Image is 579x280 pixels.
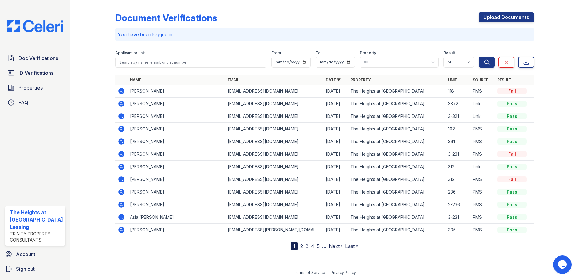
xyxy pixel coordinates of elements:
a: Upload Documents [479,12,534,22]
div: Pass [497,189,527,195]
div: Pass [497,164,527,170]
span: Account [16,250,35,258]
a: Terms of Service [294,270,325,275]
td: 118 [446,85,470,98]
td: The Heights at [GEOGRAPHIC_DATA] [348,85,446,98]
td: 236 [446,186,470,198]
a: 2 [300,243,303,249]
a: Email [228,78,239,82]
td: The Heights at [GEOGRAPHIC_DATA] [348,123,446,135]
div: The Heights at [GEOGRAPHIC_DATA] Leasing [10,209,63,231]
td: [DATE] [323,186,348,198]
a: Sign out [2,263,68,275]
td: The Heights at [GEOGRAPHIC_DATA] [348,98,446,110]
td: [PERSON_NAME] [128,85,226,98]
td: PMS [470,148,495,161]
label: Result [443,50,455,55]
div: Pass [497,126,527,132]
td: 3-231 [446,148,470,161]
td: [DATE] [323,135,348,148]
div: Document Verifications [115,12,217,23]
a: Source [473,78,488,82]
td: [DATE] [323,110,348,123]
div: Pass [497,227,527,233]
td: [PERSON_NAME] [128,198,226,211]
div: Fail [497,88,527,94]
p: You have been logged in [118,31,532,38]
img: CE_Logo_Blue-a8612792a0a2168367f1c8372b55b34899dd931a85d93a1a3d3e32e68fde9ad4.png [2,20,68,32]
iframe: chat widget [553,255,573,274]
td: 3372 [446,98,470,110]
span: Properties [18,84,43,91]
div: Pass [497,202,527,208]
td: [EMAIL_ADDRESS][DOMAIN_NAME] [225,211,323,224]
a: Properties [5,82,65,94]
label: Applicant or unit [115,50,145,55]
div: Pass [497,113,527,119]
td: [EMAIL_ADDRESS][DOMAIN_NAME] [225,123,323,135]
td: The Heights at [GEOGRAPHIC_DATA] [348,161,446,173]
td: Link [470,110,495,123]
a: Account [2,248,68,260]
td: PMS [470,186,495,198]
td: The Heights at [GEOGRAPHIC_DATA] [348,224,446,236]
div: Pass [497,138,527,145]
div: | [327,270,329,275]
td: [PERSON_NAME] [128,98,226,110]
input: Search by name, email, or unit number [115,57,267,68]
td: [PERSON_NAME] [128,224,226,236]
td: [EMAIL_ADDRESS][DOMAIN_NAME] [225,98,323,110]
td: [DATE] [323,211,348,224]
td: 312 [446,173,470,186]
td: PMS [470,211,495,224]
td: The Heights at [GEOGRAPHIC_DATA] [348,110,446,123]
span: Doc Verifications [18,54,58,62]
td: [DATE] [323,198,348,211]
a: Result [497,78,512,82]
a: 3 [305,243,309,249]
a: 5 [317,243,320,249]
a: Privacy Policy [331,270,356,275]
a: Date ▼ [326,78,341,82]
a: 4 [311,243,314,249]
td: [PERSON_NAME] [128,148,226,161]
td: The Heights at [GEOGRAPHIC_DATA] [348,173,446,186]
div: Fail [497,151,527,157]
a: Name [130,78,141,82]
td: [PERSON_NAME] [128,110,226,123]
div: 1 [291,242,298,250]
td: Asia [PERSON_NAME] [128,211,226,224]
div: Fail [497,176,527,182]
td: Link [470,98,495,110]
td: [EMAIL_ADDRESS][DOMAIN_NAME] [225,85,323,98]
td: [EMAIL_ADDRESS][DOMAIN_NAME] [225,173,323,186]
td: [EMAIL_ADDRESS][DOMAIN_NAME] [225,186,323,198]
a: FAQ [5,96,65,109]
td: [PERSON_NAME] [128,186,226,198]
td: [PERSON_NAME] [128,123,226,135]
td: The Heights at [GEOGRAPHIC_DATA] [348,186,446,198]
label: From [271,50,281,55]
td: [PERSON_NAME] [128,135,226,148]
td: 312 [446,161,470,173]
td: 3-321 [446,110,470,123]
div: Pass [497,214,527,220]
td: [DATE] [323,224,348,236]
td: PMS [470,135,495,148]
td: [EMAIL_ADDRESS][DOMAIN_NAME] [225,198,323,211]
td: 102 [446,123,470,135]
td: 3-231 [446,211,470,224]
td: [DATE] [323,148,348,161]
td: PMS [470,123,495,135]
td: [EMAIL_ADDRESS][DOMAIN_NAME] [225,161,323,173]
td: [EMAIL_ADDRESS][PERSON_NAME][DOMAIN_NAME] [225,224,323,236]
td: [PERSON_NAME] [128,161,226,173]
td: [DATE] [323,85,348,98]
label: Property [360,50,376,55]
td: [DATE] [323,161,348,173]
td: The Heights at [GEOGRAPHIC_DATA] [348,198,446,211]
a: Doc Verifications [5,52,65,64]
td: [EMAIL_ADDRESS][DOMAIN_NAME] [225,135,323,148]
td: The Heights at [GEOGRAPHIC_DATA] [348,135,446,148]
